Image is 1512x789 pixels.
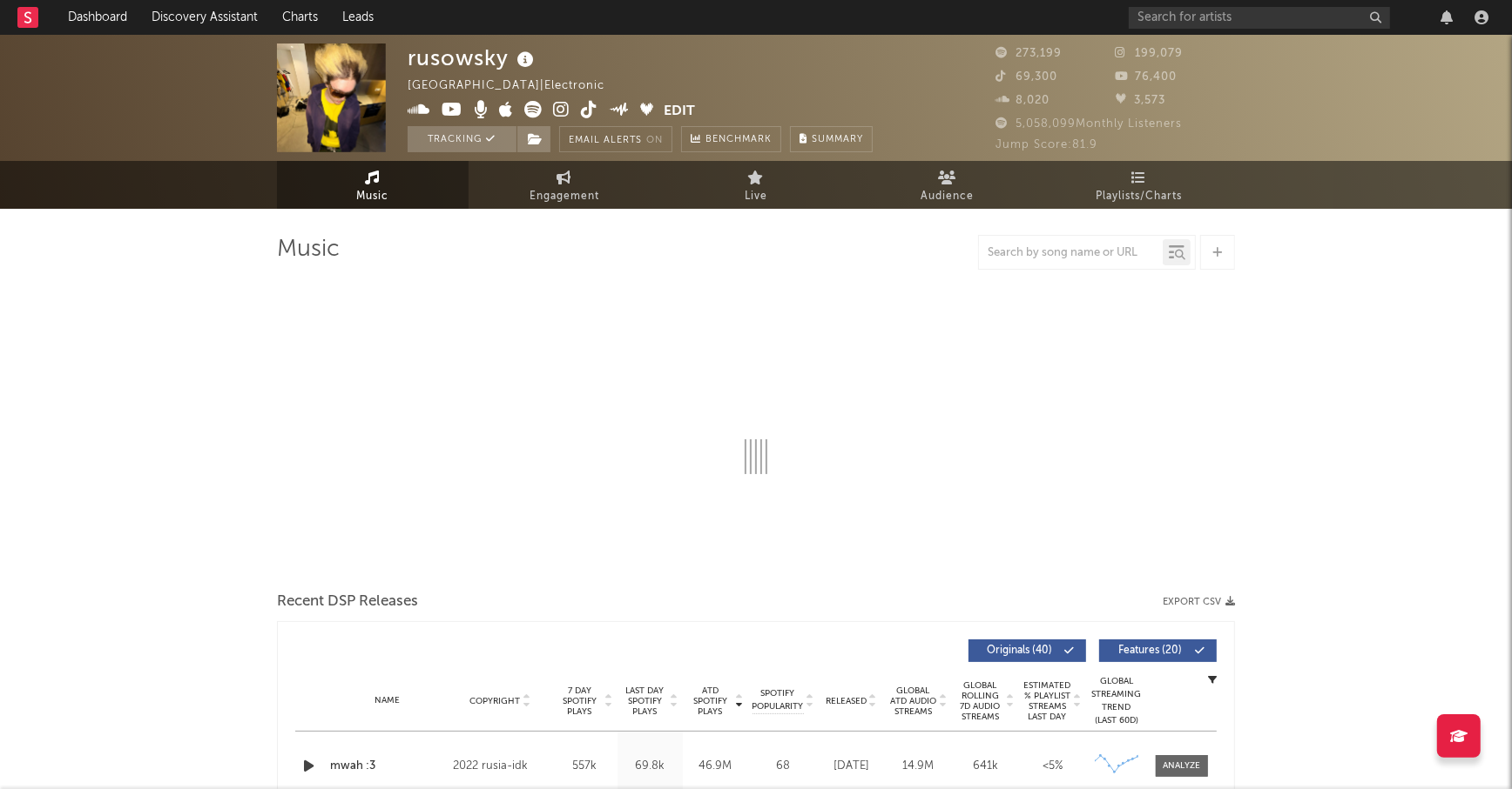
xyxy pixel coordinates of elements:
[822,758,881,775] div: [DATE]
[956,680,1004,722] span: Global Rolling 7D Audio Streams
[979,246,1163,260] input: Search by song name or URL
[687,685,733,717] span: ATD Spotify Plays
[956,758,1015,775] div: 641k
[1110,645,1191,656] span: Features ( 20 )
[996,71,1057,83] span: 69,300
[1163,597,1235,607] button: Export CSV
[330,694,444,707] div: Name
[646,136,663,145] em: On
[665,101,696,123] button: Edit
[530,186,599,207] span: Engagement
[687,758,744,775] div: 46.9M
[889,685,937,717] span: Global ATD Audio Streams
[1116,48,1184,59] span: 199,079
[557,685,603,717] span: 7 Day Spotify Plays
[559,126,672,152] button: Email AlertsOn
[408,126,516,152] button: Tracking
[790,126,873,152] button: Summary
[889,758,948,775] div: 14.9M
[996,118,1182,130] span: 5,058,099 Monthly Listeners
[921,186,975,207] span: Audience
[753,687,804,713] span: Spotify Popularity
[745,186,767,207] span: Live
[1116,71,1178,83] span: 76,400
[277,592,418,612] span: Recent DSP Releases
[753,758,813,775] div: 68
[408,43,538,72] div: rusowsky
[969,639,1086,662] button: Originals(40)
[1090,675,1143,727] div: Global Streaming Trend (Last 60D)
[453,756,548,777] div: 2022 rusia-idk
[705,130,772,150] span: Benchmark
[1023,680,1071,722] span: Estimated % Playlist Streams Last Day
[1099,639,1217,662] button: Features(20)
[1116,95,1166,106] span: 3,573
[330,758,444,775] a: mwah :3
[622,685,668,717] span: Last Day Spotify Plays
[469,696,520,706] span: Copyright
[1043,161,1235,209] a: Playlists/Charts
[812,135,863,144] span: Summary
[996,48,1062,59] span: 273,199
[996,95,1050,106] span: 8,020
[980,645,1060,656] span: Originals ( 40 )
[357,186,389,207] span: Music
[1129,7,1390,29] input: Search for artists
[622,758,678,775] div: 69.8k
[277,161,469,209] a: Music
[681,126,781,152] a: Benchmark
[660,161,852,209] a: Live
[852,161,1043,209] a: Audience
[826,696,867,706] span: Released
[1097,186,1183,207] span: Playlists/Charts
[469,161,660,209] a: Engagement
[996,139,1097,150] span: Jump Score: 81.9
[557,758,613,775] div: 557k
[1023,758,1082,775] div: <5%
[408,76,624,97] div: [GEOGRAPHIC_DATA] | Electronic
